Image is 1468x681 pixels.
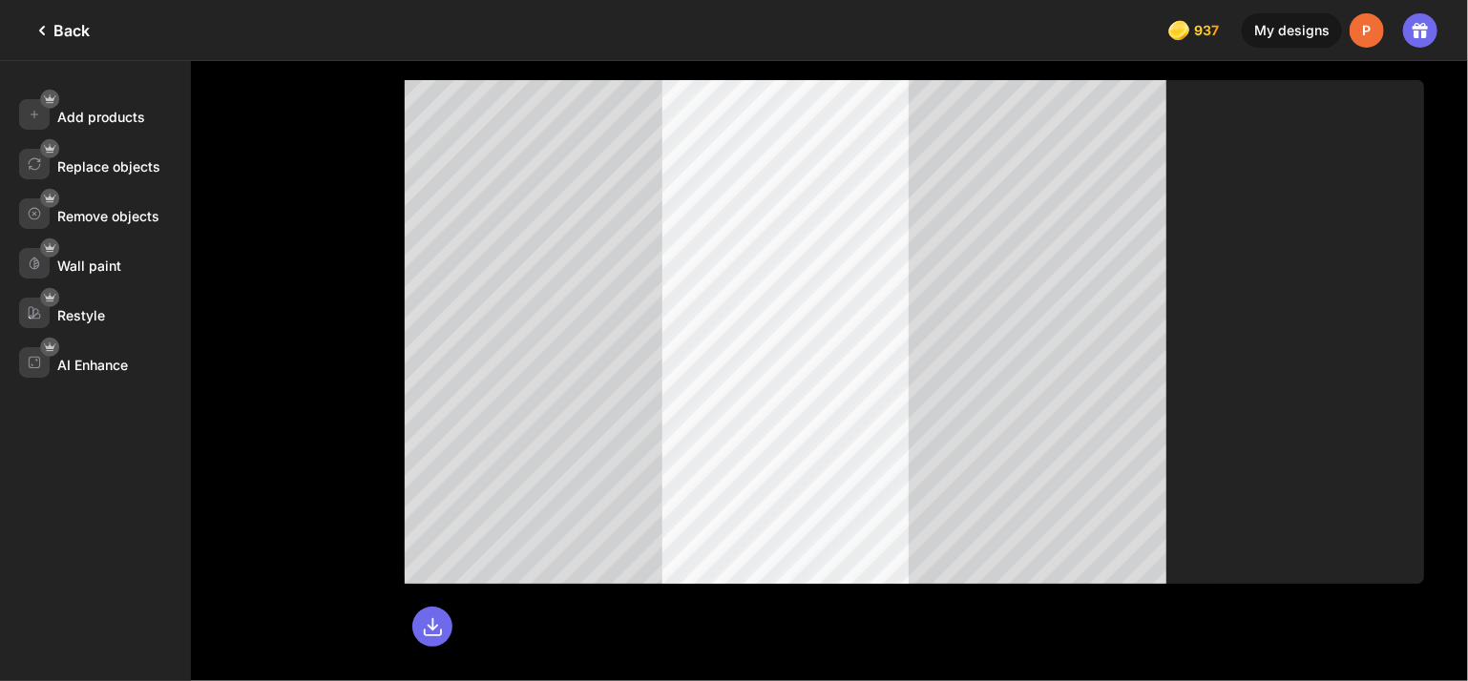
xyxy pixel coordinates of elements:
[57,357,128,373] div: AI Enhance
[31,19,90,42] div: Back
[57,307,105,323] div: Restyle
[57,208,159,224] div: Remove objects
[57,109,145,125] div: Add products
[1194,23,1223,38] span: 937
[57,158,160,175] div: Replace objects
[57,258,121,274] div: Wall paint
[1242,13,1342,48] div: My designs
[1350,13,1384,48] div: P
